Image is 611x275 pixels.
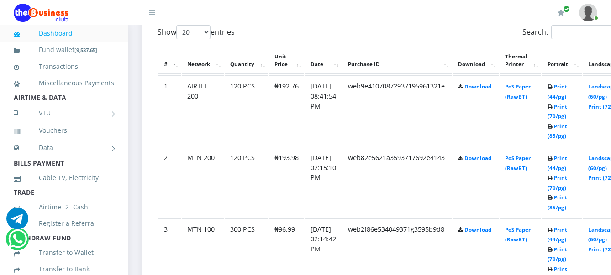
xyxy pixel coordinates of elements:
[548,123,567,140] a: Print (85/pg)
[14,136,114,159] a: Data
[76,47,95,53] b: 9,537.65
[464,83,491,90] a: Download
[505,226,531,243] a: PoS Paper (RawBT)
[14,4,68,22] img: Logo
[464,155,491,161] a: Download
[305,47,342,75] th: Date: activate to sort column ascending
[269,75,304,146] td: ₦192.76
[182,47,224,75] th: Network: activate to sort column ascending
[158,25,235,39] label: Show entries
[74,47,97,53] small: [ ]
[14,242,114,263] a: Transfer to Wallet
[6,214,28,229] a: Chat for support
[453,47,499,75] th: Download: activate to sort column ascending
[464,226,491,233] a: Download
[305,75,342,146] td: [DATE] 08:41:54 PM
[548,226,567,243] a: Print (44/pg)
[176,25,211,39] select: Showentries
[548,83,567,100] a: Print (44/pg)
[225,75,268,146] td: 120 PCS
[14,120,114,141] a: Vouchers
[542,47,582,75] th: Portrait: activate to sort column ascending
[269,47,304,75] th: Unit Price: activate to sort column ascending
[225,147,268,218] td: 120 PCS
[225,47,268,75] th: Quantity: activate to sort column ascending
[182,147,224,218] td: MTN 200
[14,197,114,218] a: Airtime -2- Cash
[158,147,181,218] td: 2
[342,147,452,218] td: web82e5621a3593717692e4143
[14,213,114,234] a: Register a Referral
[305,147,342,218] td: [DATE] 02:15:10 PM
[505,83,531,100] a: PoS Paper (RawBT)
[14,73,114,93] a: Miscellaneous Payments
[14,56,114,77] a: Transactions
[14,102,114,125] a: VTU
[505,155,531,171] a: PoS Paper (RawBT)
[14,39,114,61] a: Fund wallet[9,537.65]
[548,155,567,171] a: Print (44/pg)
[14,167,114,188] a: Cable TV, Electricity
[342,47,452,75] th: Purchase ID: activate to sort column ascending
[548,174,567,191] a: Print (70/pg)
[8,235,27,250] a: Chat for support
[158,47,181,75] th: #: activate to sort column descending
[558,9,564,16] i: Renew/Upgrade Subscription
[342,75,452,146] td: web9e41070872937195961321e
[548,103,567,120] a: Print (70/pg)
[14,23,114,44] a: Dashboard
[548,194,567,211] a: Print (85/pg)
[158,75,181,146] td: 1
[579,4,597,21] img: User
[548,246,567,263] a: Print (70/pg)
[182,75,224,146] td: AIRTEL 200
[500,47,541,75] th: Thermal Printer: activate to sort column ascending
[563,5,570,12] span: Renew/Upgrade Subscription
[269,147,304,218] td: ₦193.98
